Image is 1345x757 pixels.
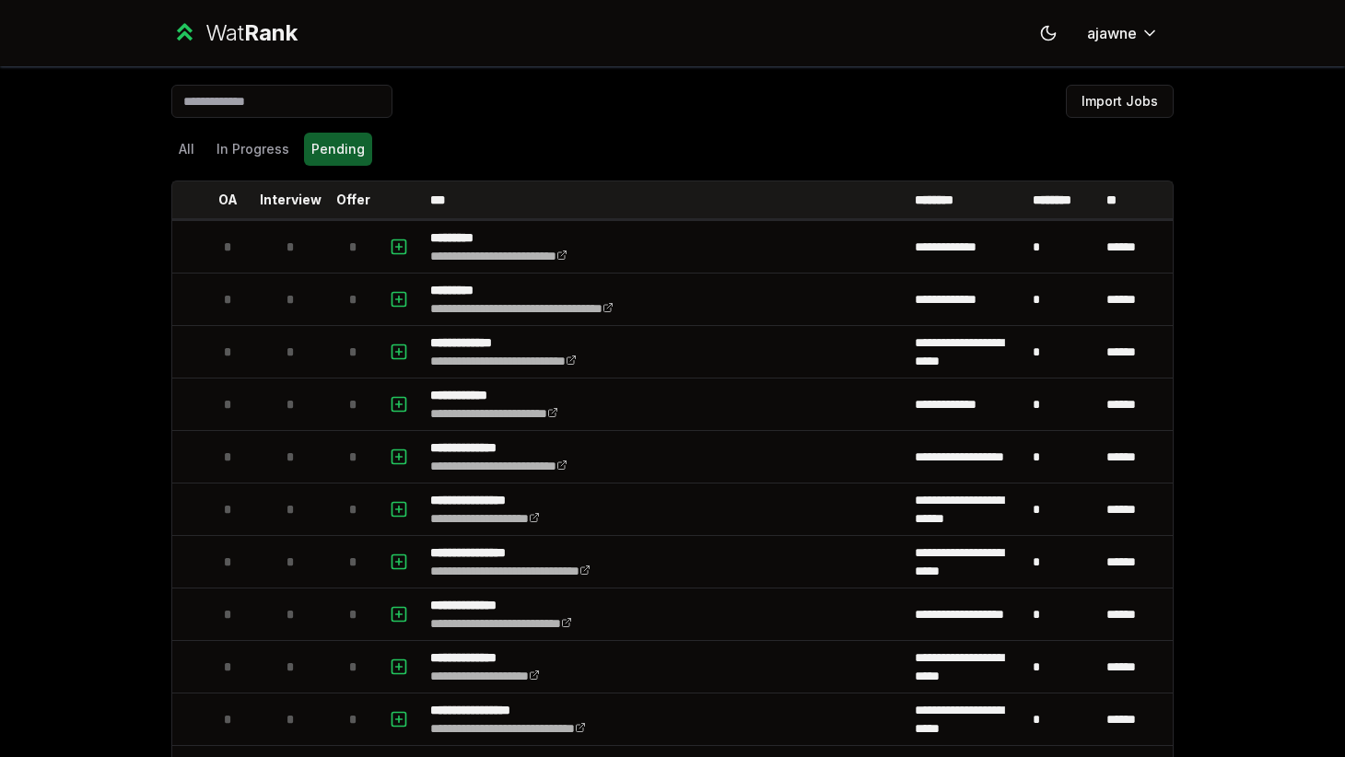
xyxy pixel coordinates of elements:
[1087,22,1137,44] span: ajawne
[260,191,322,209] p: Interview
[1072,17,1174,50] button: ajawne
[336,191,370,209] p: Offer
[205,18,298,48] div: Wat
[209,133,297,166] button: In Progress
[171,18,298,48] a: WatRank
[244,19,298,46] span: Rank
[304,133,372,166] button: Pending
[171,133,202,166] button: All
[1066,85,1174,118] button: Import Jobs
[218,191,238,209] p: OA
